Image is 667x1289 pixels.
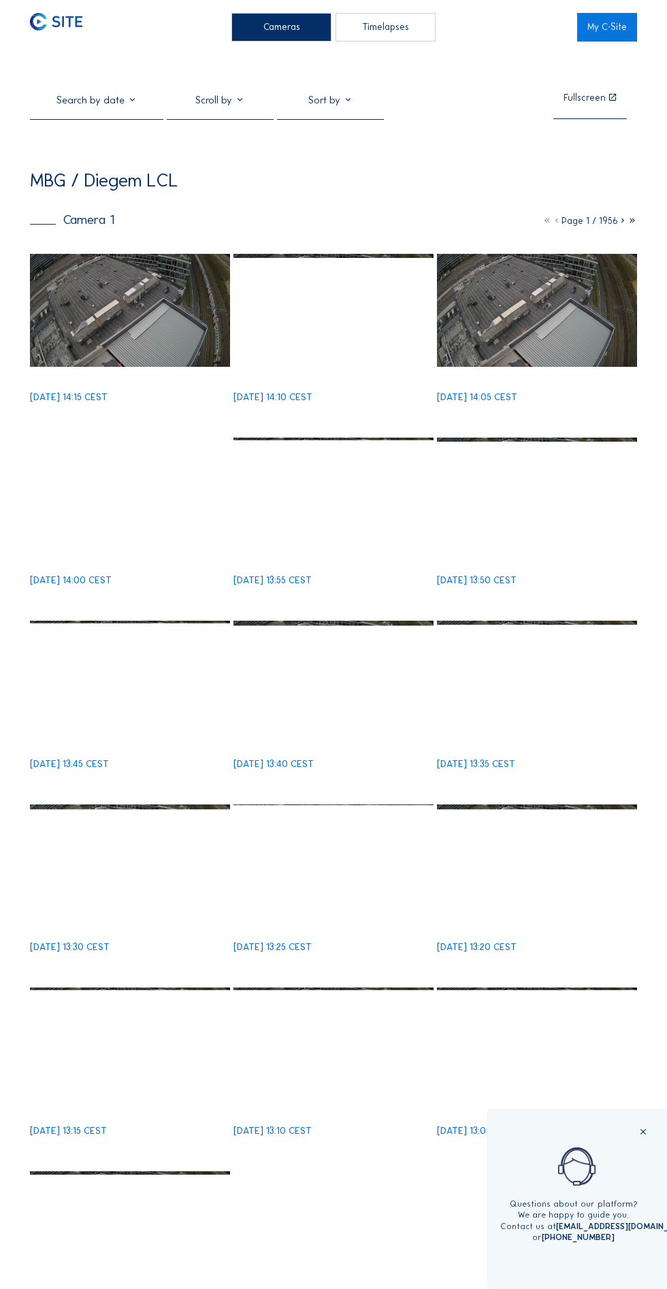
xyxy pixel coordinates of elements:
img: image_53439758 [233,621,434,733]
a: C-SITE Logo [30,13,90,42]
div: We are happy to guide you. [500,1209,647,1220]
img: image_53438927 [233,988,434,1100]
div: Fullscreen [564,93,606,103]
div: [DATE] 14:00 CEST [30,576,112,585]
div: [DATE] 13:15 CEST [30,1126,107,1136]
img: C-SITE Logo [30,13,82,31]
div: Cameras [231,13,331,42]
div: Contact us at [500,1221,647,1232]
img: image_53438714 [30,1171,230,1284]
a: [PHONE_NUMBER] [542,1232,615,1242]
img: image_53440221 [233,438,434,550]
span: Page 1 / 1956 [562,215,618,227]
div: [DATE] 14:15 CEST [30,393,108,402]
a: My C-Site [577,13,637,42]
div: [DATE] 13:35 CEST [437,760,515,769]
img: image_53440069 [437,438,637,550]
div: [DATE] 13:55 CEST [233,576,312,585]
img: image_53440663 [233,254,434,366]
img: image_53439401 [233,804,434,917]
div: or [500,1232,647,1243]
div: [DATE] 13:45 CEST [30,760,109,769]
div: [DATE] 13:30 CEST [30,943,110,952]
img: image_53440735 [30,254,230,366]
img: image_53439917 [30,621,230,733]
img: image_53440378 [30,438,230,550]
img: image_53439545 [30,804,230,917]
div: [DATE] 13:20 CEST [437,943,517,952]
div: MBG / Diegem LCL [30,171,178,189]
div: [DATE] 14:05 CEST [437,393,517,402]
div: Questions about our platform? [500,1198,647,1209]
div: [DATE] 13:40 CEST [233,760,314,769]
img: image_53439236 [437,804,637,917]
img: image_53438783 [437,988,637,1100]
div: Timelapses [336,13,436,42]
div: [DATE] 13:10 CEST [233,1126,312,1136]
div: [DATE] 13:25 CEST [233,943,312,952]
img: image_53440517 [437,254,637,366]
div: [DATE] 13:50 CEST [437,576,517,585]
div: [DATE] 13:05 CEST [437,1126,517,1136]
img: operator [493,1147,660,1186]
div: [DATE] 14:10 CEST [233,393,312,402]
div: Camera 1 [30,213,114,226]
img: image_53439087 [30,988,230,1100]
img: image_53439617 [437,621,637,733]
input: Search by date 󰅀 [30,94,163,106]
